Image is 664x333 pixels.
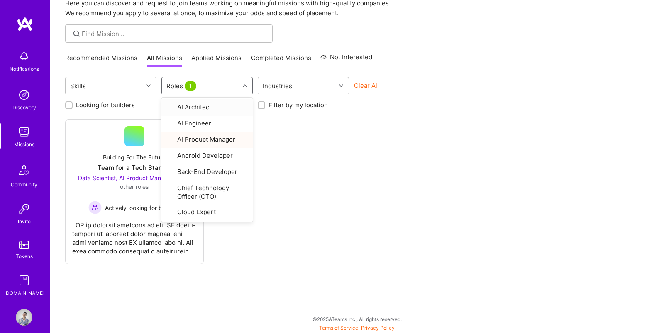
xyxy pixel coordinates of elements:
a: User Avatar [14,309,34,326]
i: icon Chevron [243,84,247,88]
img: Actively looking for builders [88,201,102,214]
label: Looking for builders [76,101,135,109]
div: Missions [14,140,34,149]
span: | [319,325,395,331]
img: User Avatar [16,309,32,326]
input: Find Mission... [82,29,266,38]
span: Actively looking for builders [105,203,180,212]
a: All Missions [147,53,182,67]
div: Roles [164,80,200,92]
a: Building For The FutureTeam for a Tech StartupData Scientist, AI Product Manager and 2 other role... [72,126,197,257]
span: Data Scientist, AI Product Manager [78,174,173,181]
label: Filter by my location [269,101,328,109]
span: 1 [185,81,196,91]
div: AI Product Manager [166,135,248,145]
div: Android Developer [166,151,248,161]
i: icon Chevron [339,84,343,88]
i: icon SearchGrey [72,29,81,39]
div: [DOMAIN_NAME] [4,289,44,297]
div: AI Engineer [166,119,248,128]
div: Tokens [16,252,33,261]
div: Cloud Expert [166,208,248,217]
a: Applied Missions [191,53,242,67]
div: Community [11,180,37,189]
div: © 2025 ATeams Inc., All rights reserved. [50,309,664,329]
a: Not Interested [320,52,372,67]
img: guide book [16,272,32,289]
i: icon Chevron [146,84,151,88]
a: Terms of Service [319,325,358,331]
img: bell [16,48,32,65]
a: Recommended Missions [65,53,137,67]
img: logo [17,17,33,31]
img: Invite [16,200,32,217]
img: Community [14,160,34,180]
a: Completed Missions [251,53,311,67]
div: AI Architect [166,103,248,112]
button: Clear All [354,81,379,90]
img: tokens [19,241,29,249]
img: teamwork [16,123,32,140]
div: Team for a Tech Startup [98,163,171,172]
div: Building For The Future [103,153,166,162]
div: Industries [261,80,294,92]
div: Skills [68,80,88,92]
div: Notifications [10,65,39,73]
a: Privacy Policy [361,325,395,331]
div: LOR ip dolorsit ametcons ad elit SE doeiu-tempori ut laboreet dolor magnaal eni admi veniamq nost... [72,214,197,256]
div: Discovery [12,103,36,112]
div: Chief Technology Officer (CTO) [166,183,248,201]
img: discovery [16,87,32,103]
div: Invite [18,217,31,226]
div: Back-End Developer [166,167,248,177]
